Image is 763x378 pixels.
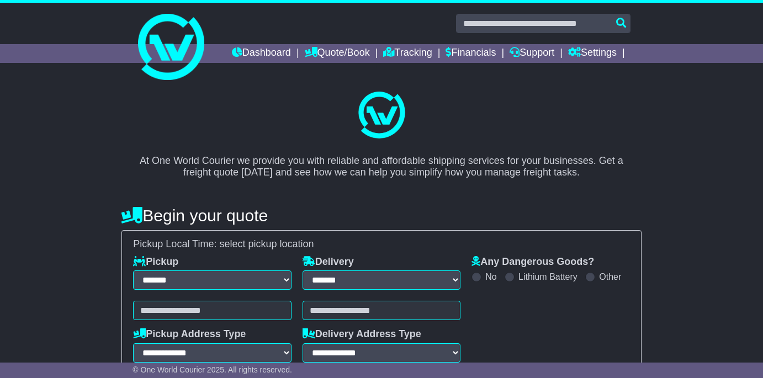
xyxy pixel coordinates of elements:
h4: Begin your quote [121,206,641,225]
p: At One World Courier we provide you with reliable and affordable shipping services for your busin... [133,143,630,179]
label: Any Dangerous Goods? [471,256,594,268]
label: Delivery Address Type [303,328,421,340]
label: Pickup [133,256,178,268]
a: Financials [446,44,496,63]
div: Pickup Local Time: [128,238,635,251]
span: select pickup location [219,238,314,249]
label: No [485,271,496,282]
img: One World Courier Logo - great freight rates [354,88,409,143]
a: Settings [568,44,617,63]
a: Dashboard [232,44,291,63]
label: Other [599,271,621,282]
a: Quote/Book [305,44,370,63]
label: Lithium Battery [518,271,577,282]
label: Delivery [303,256,354,268]
span: © One World Courier 2025. All rights reserved. [133,365,292,374]
a: Tracking [383,44,432,63]
label: Pickup Address Type [133,328,246,340]
a: Support [510,44,554,63]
